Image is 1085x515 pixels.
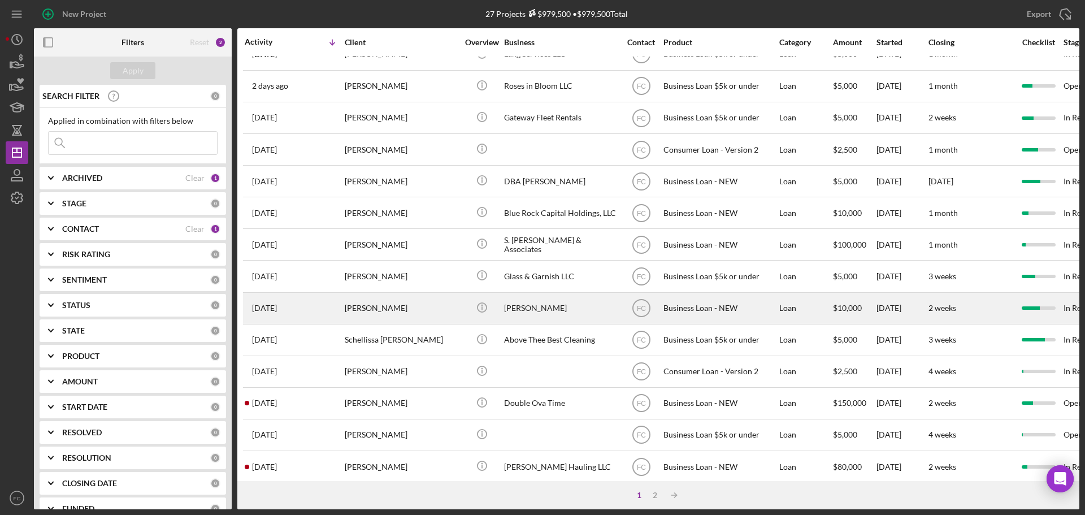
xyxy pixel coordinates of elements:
[928,176,953,186] time: [DATE]
[928,398,956,408] time: 2 weeks
[637,336,646,344] text: FC
[928,112,956,122] time: 2 weeks
[876,198,927,228] div: [DATE]
[928,81,958,90] time: 1 month
[928,335,956,344] time: 3 weeks
[62,453,111,462] b: RESOLUTION
[833,145,857,154] span: $2,500
[833,176,857,186] span: $5,000
[215,37,226,48] div: 2
[210,376,220,387] div: 0
[504,261,617,291] div: Glass & Garnish LLC
[876,166,927,196] div: [DATE]
[833,271,857,281] span: $5,000
[62,326,85,335] b: STATE
[779,357,832,387] div: Loan
[252,145,277,154] time: 2025-10-03 17:18
[833,112,857,122] span: $5,000
[345,103,458,133] div: [PERSON_NAME]
[663,357,776,387] div: Consumer Loan - Version 2
[345,357,458,387] div: [PERSON_NAME]
[210,453,220,463] div: 0
[252,177,277,186] time: 2025-10-01 15:40
[190,38,209,47] div: Reset
[345,71,458,101] div: [PERSON_NAME]
[928,366,956,376] time: 4 weeks
[928,462,956,471] time: 2 weeks
[185,224,205,233] div: Clear
[252,367,277,376] time: 2025-09-21 23:51
[663,166,776,196] div: Business Loan - NEW
[779,388,832,418] div: Loan
[779,230,832,259] div: Loan
[647,491,663,500] div: 2
[876,420,927,450] div: [DATE]
[876,71,927,101] div: [DATE]
[637,241,646,249] text: FC
[779,38,832,47] div: Category
[252,272,277,281] time: 2025-09-30 16:59
[345,230,458,259] div: [PERSON_NAME]
[110,62,155,79] button: Apply
[345,452,458,482] div: [PERSON_NAME]
[637,178,646,185] text: FC
[779,103,832,133] div: Loan
[876,325,927,355] div: [DATE]
[252,430,277,439] time: 2025-09-19 00:36
[210,249,220,259] div: 0
[42,92,99,101] b: SEARCH FILTER
[663,452,776,482] div: Business Loan - NEW
[34,3,118,25] button: New Project
[345,38,458,47] div: Client
[637,146,646,154] text: FC
[663,388,776,418] div: Business Loan - NEW
[504,230,617,259] div: S. [PERSON_NAME] & Associates
[779,261,832,291] div: Loan
[210,427,220,438] div: 0
[779,325,832,355] div: Loan
[876,103,927,133] div: [DATE]
[345,388,458,418] div: [PERSON_NAME]
[345,293,458,323] div: [PERSON_NAME]
[252,240,277,249] time: 2025-09-30 16:59
[637,209,646,217] text: FC
[637,431,646,439] text: FC
[876,38,927,47] div: Started
[504,388,617,418] div: Double Ova Time
[526,9,571,19] div: $979,500
[876,357,927,387] div: [DATE]
[833,430,857,439] span: $5,000
[1014,38,1062,47] div: Checklist
[779,452,832,482] div: Loan
[252,335,277,344] time: 2025-09-23 13:49
[48,116,218,125] div: Applied in combination with filters below
[637,400,646,408] text: FC
[252,209,277,218] time: 2025-10-01 12:14
[345,325,458,355] div: Schellissa [PERSON_NAME]
[345,198,458,228] div: [PERSON_NAME]
[1047,465,1074,492] div: Open Intercom Messenger
[6,487,28,509] button: FC
[663,230,776,259] div: Business Loan - NEW
[252,113,277,122] time: 2025-10-05 02:08
[123,62,144,79] div: Apply
[833,240,866,249] span: $100,000
[504,198,617,228] div: Blue Rock Capital Holdings, LLC
[928,208,958,218] time: 1 month
[779,71,832,101] div: Loan
[620,38,662,47] div: Contact
[210,351,220,361] div: 0
[928,303,956,313] time: 2 weeks
[928,38,1013,47] div: Closing
[833,325,875,355] div: $5,000
[876,293,927,323] div: [DATE]
[14,495,21,501] text: FC
[663,325,776,355] div: Business Loan $5k or under
[637,368,646,376] text: FC
[485,9,628,19] div: 27 Projects • $979,500 Total
[345,166,458,196] div: [PERSON_NAME]
[345,420,458,450] div: [PERSON_NAME]
[210,402,220,412] div: 0
[663,261,776,291] div: Business Loan $5k or under
[928,271,956,281] time: 3 weeks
